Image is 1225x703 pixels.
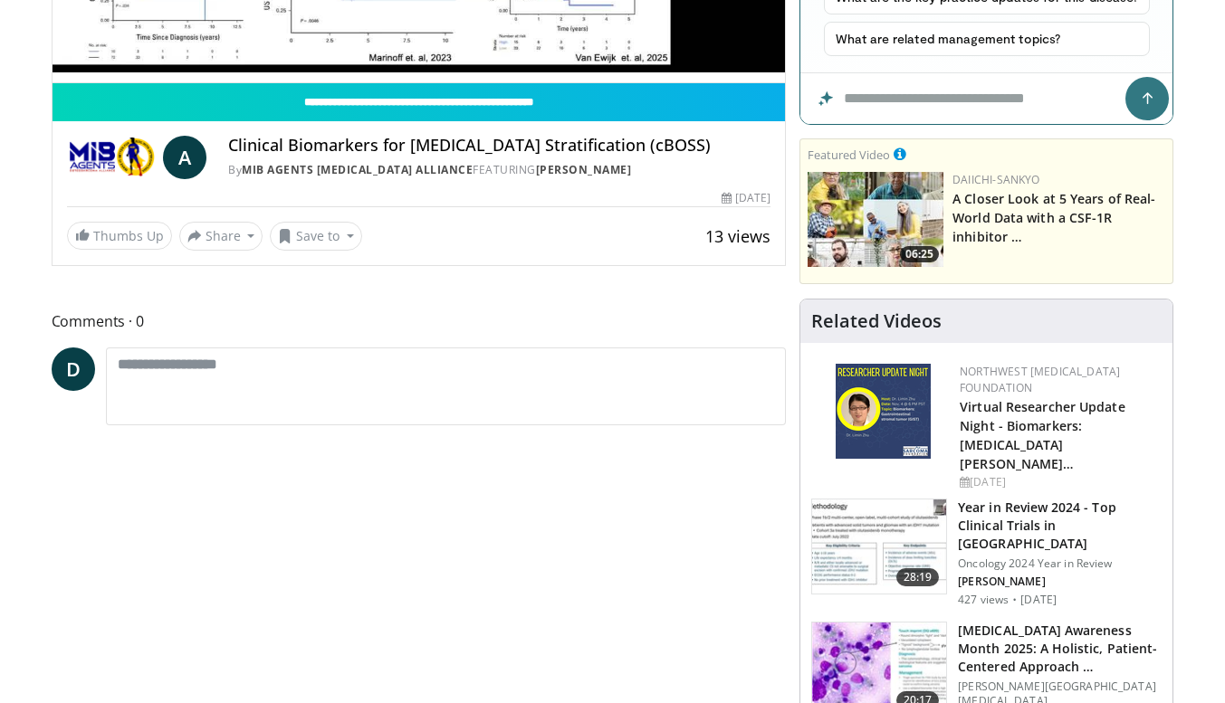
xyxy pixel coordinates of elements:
a: 06:25 [808,172,943,267]
input: Question for the AI [800,73,1172,124]
span: Comments 0 [52,309,787,333]
small: Featured Video [808,147,890,163]
h4: Clinical Biomarkers for [MEDICAL_DATA] Stratification (cBOSS) [228,136,770,156]
a: A Closer Look at 5 Years of Real-World Data with a CSF-1R inhibitor … [952,190,1155,245]
p: Oncology 2024 Year in Review [958,556,1162,571]
img: a6200dbe-dadf-4c3e-9c06-d4385956049b.png.150x105_q85_autocrop_double_scale_upscale_version-0.2.png [836,364,931,459]
h3: [MEDICAL_DATA] Awareness Month 2025: A Holistic, Patient-Centered Approach … [958,622,1162,676]
button: Save to [270,222,362,251]
img: MIB Agents Osteosarcoma Alliance [67,136,157,179]
span: 06:25 [900,246,939,262]
a: A [163,136,206,179]
div: · [1012,593,1017,607]
img: faabf630-c34d-49bb-a02e-97be6a0a6935.150x105_q85_crop-smart_upscale.jpg [812,499,946,594]
img: 93c22cae-14d1-47f0-9e4a-a244e824b022.png.150x105_q85_crop-smart_upscale.jpg [808,172,943,267]
button: Share [179,222,263,251]
a: [PERSON_NAME] [536,162,632,177]
span: 28:19 [896,568,940,586]
p: 427 views [958,593,1009,607]
p: [PERSON_NAME] [958,575,1162,589]
a: Virtual Researcher Update Night - Biomarkers: [MEDICAL_DATA] [PERSON_NAME]… [960,398,1125,472]
a: Daiichi-Sankyo [952,172,1039,187]
button: What are related management topics? [824,22,1151,56]
a: MIB Agents [MEDICAL_DATA] Alliance [242,162,473,177]
a: D [52,347,95,391]
a: Thumbs Up [67,222,172,250]
span: 13 views [705,225,770,247]
h4: Related Videos [811,310,942,332]
div: [DATE] [960,474,1158,490]
h3: Year in Review 2024 - Top Clinical Trials in [GEOGRAPHIC_DATA] [958,499,1162,553]
a: 28:19 Year in Review 2024 - Top Clinical Trials in [GEOGRAPHIC_DATA] Oncology 2024 Year in Review... [811,499,1162,607]
div: By FEATURING [228,162,770,178]
a: Northwest [MEDICAL_DATA] Foundation [960,364,1120,395]
p: [DATE] [1020,593,1057,607]
div: [DATE] [722,190,770,206]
